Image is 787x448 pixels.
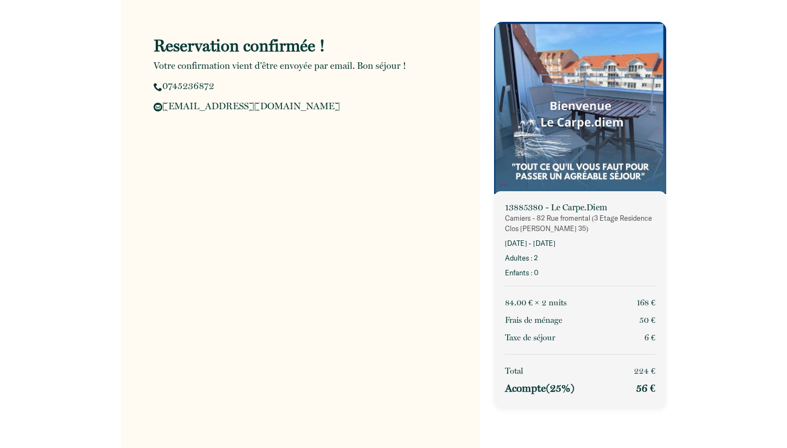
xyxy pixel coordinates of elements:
p: 168 € [637,296,655,309]
span: [EMAIL_ADDRESS][DOMAIN_NAME] [154,101,340,111]
p: Acompte(25%) [505,382,574,395]
span: s [563,298,567,308]
p: 13885380 - Le Carpe.Diem [505,202,655,213]
p: Enfants : 0 [505,268,655,278]
img: rental-image [494,22,666,194]
p: 56 € [636,382,655,395]
span: Total [505,366,523,376]
img: phone [154,82,162,91]
span: 0745236872 [154,80,214,91]
p: 50 € [639,314,655,327]
p: 224 € [634,364,655,378]
button: Ouvrir le widget de chat LiveChat [9,4,42,37]
p: [DATE] - [DATE] [505,238,655,249]
p: Adultes : 2 [505,253,655,263]
p: Taxe de séjour [505,331,555,344]
p: 84.00 € × 2 nuit [505,296,567,309]
p: Votre confirmation vient d'être envoyée par email. Bon séjour ! [154,58,479,73]
img: email [154,103,162,111]
p: Frais de ménage [505,314,562,327]
p: Camiers - 82 Rue fromental (3 Etage Résidence Clos [PERSON_NAME] 35) [505,213,655,234]
p: 6 € [644,331,655,344]
p: Reservation confirmée ! [154,33,479,58]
